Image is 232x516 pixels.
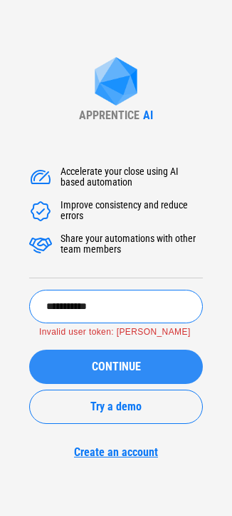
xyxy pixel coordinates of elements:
[39,325,193,340] p: Invalid user token: [PERSON_NAME]
[29,445,203,459] a: Create an account
[60,166,203,189] div: Accelerate your close using AI based automation
[29,390,203,424] button: Try a demo
[60,200,203,223] div: Improve consistency and reduce errors
[29,166,52,189] img: Accelerate
[90,401,142,413] span: Try a demo
[92,361,141,373] span: CONTINUE
[60,233,203,256] div: Share your automations with other team members
[29,200,52,223] img: Accelerate
[79,108,139,122] div: APPRENTICE
[88,57,144,109] img: Apprentice AI
[29,350,203,384] button: CONTINUE
[29,233,52,256] img: Accelerate
[143,108,153,122] div: AI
